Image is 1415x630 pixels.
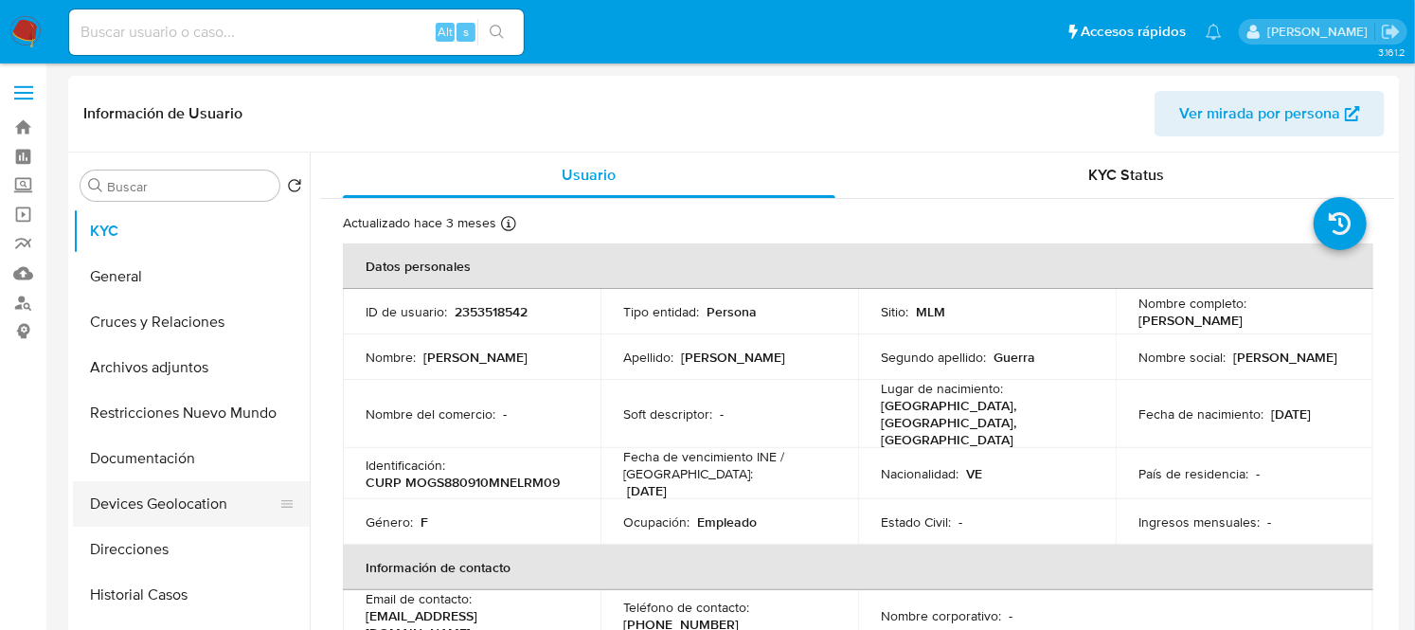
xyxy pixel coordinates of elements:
p: Nombre : [366,349,416,366]
p: - [503,405,507,423]
button: search-icon [477,19,516,45]
a: Salir [1381,22,1401,42]
button: Volver al orden por defecto [287,178,302,199]
p: Nombre del comercio : [366,405,495,423]
button: KYC [73,208,310,254]
p: Ingresos mensuales : [1138,513,1260,531]
p: Tipo entidad : [623,303,699,320]
p: [PERSON_NAME] [681,349,785,366]
span: Alt [438,23,453,41]
input: Buscar usuario o caso... [69,20,524,45]
p: [DATE] [1271,405,1311,423]
p: Empleado [697,513,757,531]
button: Documentación [73,436,310,481]
span: Ver mirada por persona [1179,91,1340,136]
p: ID de usuario : [366,303,447,320]
p: Soft descriptor : [623,405,712,423]
p: Actualizado hace 3 meses [343,214,496,232]
p: 2353518542 [455,303,528,320]
p: [GEOGRAPHIC_DATA], [GEOGRAPHIC_DATA], [GEOGRAPHIC_DATA] [881,397,1085,448]
p: Lugar de nacimiento : [881,380,1003,397]
p: Género : [366,513,413,531]
p: Ocupación : [623,513,690,531]
p: - [1009,607,1012,624]
p: [DATE] [627,482,667,499]
p: - [1267,513,1271,531]
p: Segundo apellido : [881,349,986,366]
p: Nacionalidad : [881,465,958,482]
p: Nombre social : [1138,349,1226,366]
p: Sitio : [881,303,908,320]
p: F [421,513,428,531]
span: Usuario [562,164,616,186]
p: Nombre corporativo : [881,607,1001,624]
button: Buscar [88,178,103,193]
button: Direcciones [73,527,310,572]
p: Estado Civil : [881,513,951,531]
button: Restricciones Nuevo Mundo [73,390,310,436]
button: Devices Geolocation [73,481,295,527]
p: Fecha de nacimiento : [1138,405,1263,423]
button: Ver mirada por persona [1155,91,1385,136]
th: Datos personales [343,243,1373,289]
p: Guerra [994,349,1035,366]
p: [PERSON_NAME] [1233,349,1337,366]
p: País de residencia : [1138,465,1248,482]
button: General [73,254,310,299]
p: - [958,513,962,531]
p: fernando.ftapiamartinez@mercadolibre.com.mx [1267,23,1374,41]
button: Archivos adjuntos [73,345,310,390]
p: MLM [916,303,945,320]
h1: Información de Usuario [83,104,242,123]
p: [PERSON_NAME] [423,349,528,366]
p: VE [966,465,982,482]
p: - [1256,465,1260,482]
input: Buscar [107,178,272,195]
button: Cruces y Relaciones [73,299,310,345]
span: s [463,23,469,41]
p: Fecha de vencimiento INE / [GEOGRAPHIC_DATA] : [623,448,835,482]
p: Email de contacto : [366,590,472,607]
span: Accesos rápidos [1081,22,1187,42]
p: Teléfono de contacto : [623,599,749,616]
p: Nombre completo : [1138,295,1246,312]
p: Identificación : [366,457,445,474]
p: Apellido : [623,349,673,366]
p: CURP MOGS880910MNELRM09 [366,474,560,491]
a: Notificaciones [1206,24,1222,40]
th: Información de contacto [343,545,1373,590]
p: [PERSON_NAME] [1138,312,1243,329]
button: Historial Casos [73,572,310,618]
p: Persona [707,303,757,320]
p: - [720,405,724,423]
span: KYC Status [1088,164,1164,186]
